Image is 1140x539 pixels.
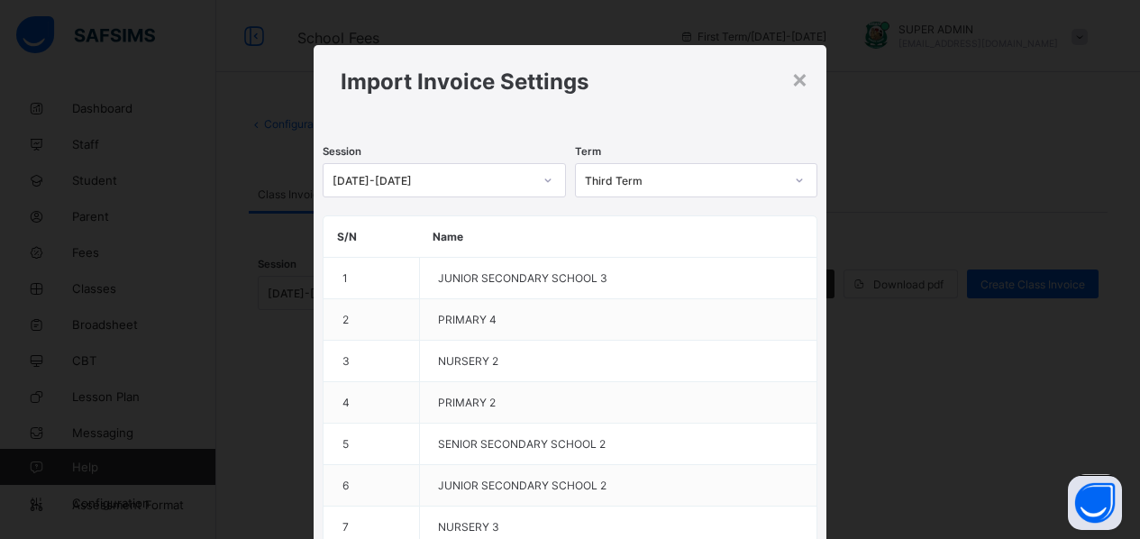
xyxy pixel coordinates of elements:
td: 1 [324,258,419,299]
td: PRIMARY 4 [419,299,816,341]
td: PRIMARY 2 [419,382,816,424]
td: 3 [324,341,419,382]
th: Name [419,216,816,258]
button: Open asap [1068,476,1122,530]
td: JUNIOR SECONDARY SCHOOL 3 [419,258,816,299]
span: Term [575,145,601,158]
div: × [791,63,808,94]
h1: Import Invoice Settings [341,69,799,95]
div: Third Term [585,174,785,187]
td: JUNIOR SECONDARY SCHOOL 2 [419,465,816,507]
th: S/N [324,216,419,258]
td: 2 [324,299,419,341]
span: Session [323,145,361,158]
td: 5 [324,424,419,465]
td: 4 [324,382,419,424]
td: SENIOR SECONDARY SCHOOL 2 [419,424,816,465]
td: 6 [324,465,419,507]
td: NURSERY 2 [419,341,816,382]
div: [DATE]-[DATE] [333,174,533,187]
